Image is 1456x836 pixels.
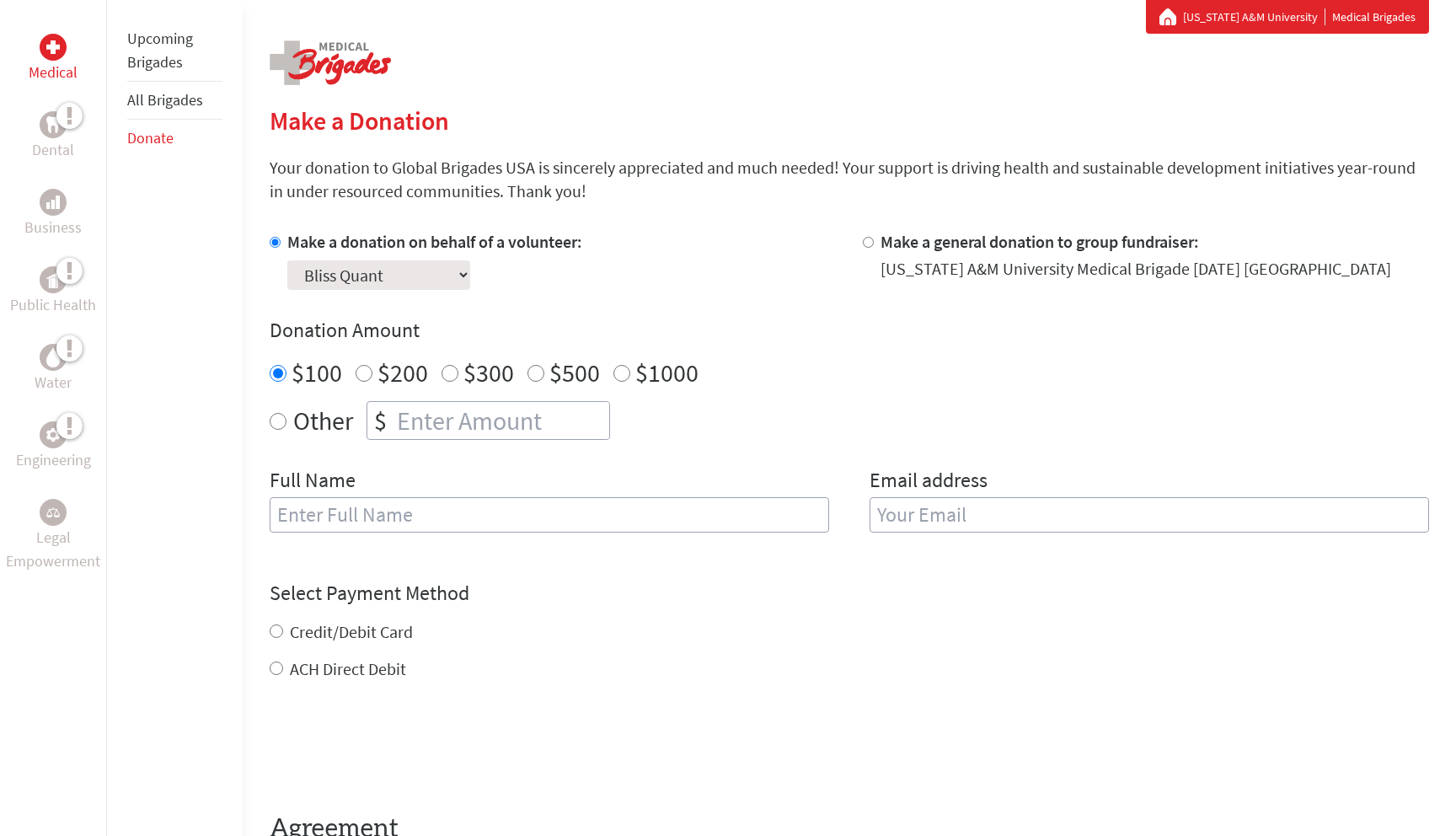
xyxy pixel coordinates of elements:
[29,34,78,84] a: MedicalMedical
[881,231,1199,252] label: Make a general donation to group fundraiser:
[40,189,67,216] div: Business
[32,111,74,162] a: DentalDental
[549,356,600,389] label: $500
[40,34,67,61] div: Medical
[10,266,96,317] a: Public HealthPublic Health
[463,356,514,389] label: $300
[270,156,1429,203] p: Your donation to Global Brigades USA is sincerely appreciated and much needed! Your support is dr...
[270,497,829,533] input: Enter Full Name
[127,120,222,157] li: Donate
[127,90,203,110] a: All Brigades
[40,266,67,293] div: Public Health
[35,344,72,394] a: WaterWater
[377,356,428,389] label: $200
[16,421,91,472] a: EngineeringEngineering
[287,231,582,252] label: Make a donation on behalf of a volunteer:
[40,499,67,526] div: Legal Empowerment
[270,40,391,85] img: logo-medical.png
[290,621,413,642] label: Credit/Debit Card
[1159,8,1416,25] div: Medical Brigades
[10,293,96,317] p: Public Health
[270,105,1429,136] h2: Make a Donation
[40,344,67,371] div: Water
[127,20,222,82] li: Upcoming Brigades
[24,216,82,239] p: Business
[127,82,222,120] li: All Brigades
[293,401,353,440] label: Other
[46,428,60,442] img: Engineering
[35,371,72,394] p: Water
[292,356,342,389] label: $100
[270,580,1429,607] h4: Select Payment Method
[32,138,74,162] p: Dental
[46,347,60,367] img: Water
[16,448,91,472] p: Engineering
[46,116,60,132] img: Dental
[40,421,67,448] div: Engineering
[881,257,1391,281] div: [US_STATE] A&M University Medical Brigade [DATE] [GEOGRAPHIC_DATA]
[635,356,699,389] label: $1000
[270,317,1429,344] h4: Donation Amount
[1183,8,1325,25] a: [US_STATE] A&M University
[870,467,988,497] label: Email address
[3,526,103,573] p: Legal Empowerment
[127,29,193,72] a: Upcoming Brigades
[46,507,60,517] img: Legal Empowerment
[870,497,1429,533] input: Your Email
[3,499,103,573] a: Legal EmpowermentLegal Empowerment
[290,658,406,679] label: ACH Direct Debit
[40,111,67,138] div: Dental
[46,196,60,209] img: Business
[270,715,526,780] iframe: reCAPTCHA
[24,189,82,239] a: BusinessBusiness
[29,61,78,84] p: Medical
[270,467,356,497] label: Full Name
[46,271,60,288] img: Public Health
[46,40,60,54] img: Medical
[367,402,393,439] div: $
[127,128,174,147] a: Donate
[393,402,609,439] input: Enter Amount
